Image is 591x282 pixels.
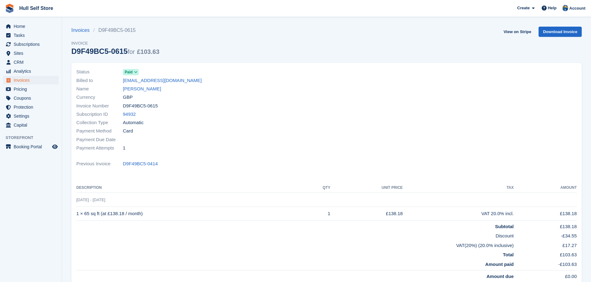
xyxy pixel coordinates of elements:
a: menu [3,58,59,67]
a: D9F49BC5-0414 [123,160,158,167]
td: VAT(20%) (20.0% inclusive) [76,240,514,249]
strong: Amount paid [485,262,514,267]
span: Previous Invoice [76,160,123,167]
a: menu [3,76,59,85]
a: Invoices [71,27,93,34]
span: Invoice Number [76,102,123,110]
span: £103.63 [137,48,159,55]
span: CRM [14,58,51,67]
span: 1 [123,145,125,152]
td: -£34.55 [514,230,577,240]
span: Pricing [14,85,51,93]
a: Hull Self Store [17,3,56,13]
span: Payment Attempts [76,145,123,152]
td: -£103.63 [514,258,577,271]
span: Payment Method [76,128,123,135]
td: 1 [304,207,330,221]
th: Unit Price [330,183,403,193]
span: Paid [125,69,132,75]
span: Tasks [14,31,51,40]
th: Amount [514,183,577,193]
td: £0.00 [514,271,577,280]
span: Storefront [6,135,62,141]
a: menu [3,22,59,31]
a: [PERSON_NAME] [123,85,161,93]
td: £138.18 [330,207,403,221]
span: Status [76,68,123,76]
strong: Total [503,252,514,257]
span: Subscription ID [76,111,123,118]
a: menu [3,142,59,151]
td: £103.63 [514,249,577,258]
span: Automatic [123,119,144,126]
td: Discount [76,230,514,240]
span: Account [569,5,585,11]
span: for [128,48,135,55]
span: Sites [14,49,51,58]
th: Tax [403,183,514,193]
a: menu [3,40,59,49]
span: Payment Due Date [76,136,123,143]
span: Analytics [14,67,51,76]
img: Hull Self Store [562,5,568,11]
a: menu [3,94,59,102]
span: Card [123,128,133,135]
nav: breadcrumbs [71,27,159,34]
th: QTY [304,183,330,193]
span: Billed to [76,77,123,84]
span: Name [76,85,123,93]
td: £17.27 [514,240,577,249]
span: Create [517,5,530,11]
a: menu [3,121,59,129]
span: Settings [14,112,51,120]
span: Help [548,5,557,11]
span: Coupons [14,94,51,102]
a: menu [3,103,59,111]
span: Capital [14,121,51,129]
a: menu [3,112,59,120]
a: menu [3,85,59,93]
span: D9F49BC5-0615 [123,102,158,110]
a: menu [3,49,59,58]
td: £138.18 [514,207,577,221]
th: Description [76,183,304,193]
span: Home [14,22,51,31]
span: Protection [14,103,51,111]
span: Invoices [14,76,51,85]
span: [DATE] - [DATE] [76,197,105,202]
span: Booking Portal [14,142,51,151]
strong: Amount due [486,274,514,279]
span: GBP [123,94,133,101]
td: £138.18 [514,220,577,230]
a: [EMAIL_ADDRESS][DOMAIN_NAME] [123,77,202,84]
span: Invoice [71,40,159,46]
a: 94932 [123,111,136,118]
img: stora-icon-8386f47178a22dfd0bd8f6a31ec36ba5ce8667c1dd55bd0f319d3a0aa187defe.svg [5,4,14,13]
a: Download Invoice [539,27,582,37]
a: Preview store [51,143,59,150]
a: Paid [123,68,139,76]
div: D9F49BC5-0615 [71,47,159,55]
a: menu [3,31,59,40]
div: VAT 20.0% incl. [403,210,514,217]
a: View on Stripe [501,27,534,37]
a: menu [3,67,59,76]
span: Subscriptions [14,40,51,49]
span: Collection Type [76,119,123,126]
td: 1 × 65 sq ft (at £138.18 / month) [76,207,304,221]
span: Currency [76,94,123,101]
strong: Subtotal [495,224,514,229]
